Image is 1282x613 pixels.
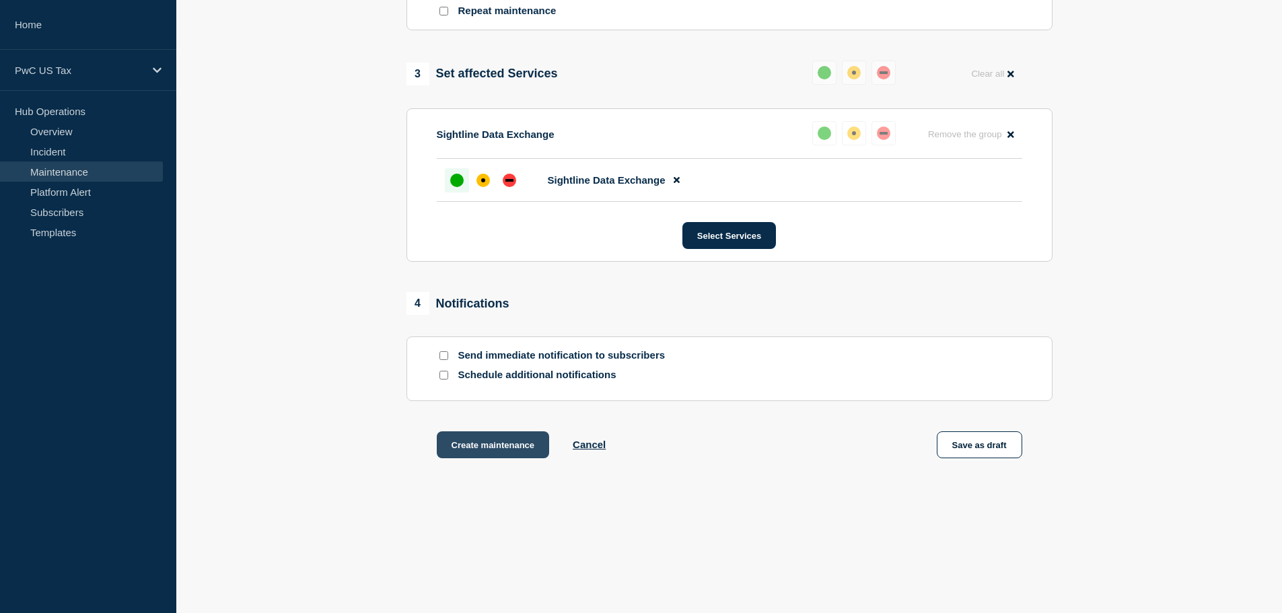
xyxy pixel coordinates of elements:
[937,431,1022,458] button: Save as draft
[450,174,464,187] div: up
[842,61,866,85] button: affected
[877,66,890,79] div: down
[15,65,144,76] p: PwC US Tax
[437,129,555,140] p: Sightline Data Exchange
[439,351,448,360] input: Send immediate notification to subscribers
[476,174,490,187] div: affected
[871,121,896,145] button: down
[812,61,836,85] button: up
[439,7,448,15] input: Repeat maintenance
[548,174,666,186] span: Sightline Data Exchange
[818,127,831,140] div: up
[818,66,831,79] div: up
[963,61,1022,87] button: Clear all
[920,121,1022,147] button: Remove the group
[682,222,776,249] button: Select Services
[812,121,836,145] button: up
[439,371,448,380] input: Schedule additional notifications
[842,121,866,145] button: affected
[437,431,550,458] button: Create maintenance
[928,129,1002,139] span: Remove the group
[871,61,896,85] button: down
[406,63,429,85] span: 3
[406,292,509,315] div: Notifications
[458,5,557,17] p: Repeat maintenance
[847,66,861,79] div: affected
[573,439,606,450] button: Cancel
[847,127,861,140] div: affected
[406,63,558,85] div: Set affected Services
[503,174,516,187] div: down
[458,349,674,362] p: Send immediate notification to subscribers
[406,292,429,315] span: 4
[458,369,674,382] p: Schedule additional notifications
[877,127,890,140] div: down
